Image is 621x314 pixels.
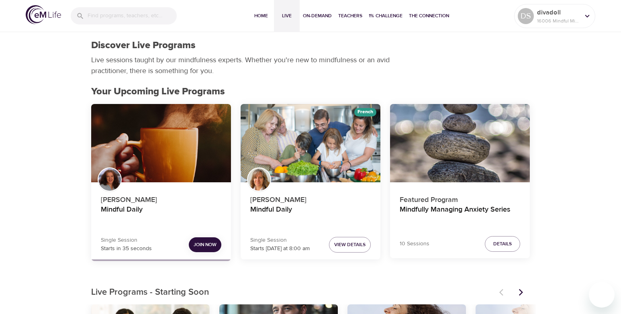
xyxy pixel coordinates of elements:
button: Mindful Daily [91,104,231,183]
p: Starts [DATE] at 8:00 am [250,245,310,253]
div: DS [518,8,534,24]
span: On-Demand [303,12,332,20]
p: Live sessions taught by our mindfulness experts. Whether you're new to mindfulness or an avid pra... [91,55,392,76]
h1: Discover Live Programs [91,40,196,51]
img: logo [26,5,61,24]
button: Join Now [189,237,221,252]
input: Find programs, teachers, etc... [88,7,177,24]
button: Mindfully Managing Anxiety Series [390,104,530,183]
iframe: Button to launch messaging window [589,282,615,308]
p: Starts in 35 seconds [101,245,152,253]
p: 16006 Mindful Minutes [537,17,580,24]
p: [PERSON_NAME] [101,191,221,205]
p: 10 Sessions [400,240,429,248]
h4: Mindful Daily [101,205,221,224]
h4: Mindful Daily [250,205,371,224]
button: Details [485,236,520,252]
p: Single Session [101,236,152,245]
div: The episodes in this programs will be in French [354,108,376,116]
p: Featured Program [400,191,520,205]
span: Live [277,12,296,20]
button: View Details [329,237,371,253]
span: Home [251,12,271,20]
p: Single Session [250,236,310,245]
h4: Mindfully Managing Anxiety Series [400,205,520,224]
span: The Connection [409,12,449,20]
button: Next items [512,283,530,301]
span: Join Now [194,241,217,249]
p: [PERSON_NAME] [250,191,371,205]
h2: Your Upcoming Live Programs [91,86,530,98]
span: Teachers [338,12,362,20]
button: Mindful Daily [241,104,380,183]
span: View Details [334,241,366,249]
span: 1% Challenge [369,12,402,20]
p: divadoll [537,8,580,17]
p: Live Programs - Starting Soon [91,286,494,299]
span: Details [493,240,512,248]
